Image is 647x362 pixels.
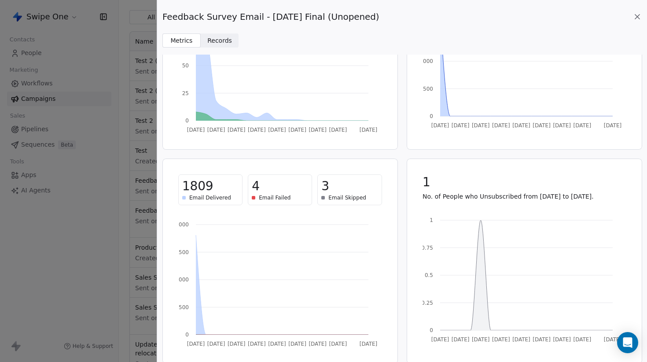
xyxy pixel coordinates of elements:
tspan: [DATE] [492,122,510,129]
tspan: [DATE] [228,341,246,347]
tspan: [DATE] [573,122,591,129]
tspan: 0.5 [424,272,433,278]
span: 4 [252,178,260,194]
tspan: 2000 [175,222,189,228]
span: Feedback Survey Email - [DATE] Final (Unopened) [162,11,379,23]
tspan: 25 [182,90,189,96]
tspan: [DATE] [431,122,449,129]
tspan: 50 [182,63,189,69]
tspan: [DATE] [533,336,551,343]
tspan: [DATE] [553,336,571,343]
tspan: [DATE] [207,127,225,133]
tspan: [DATE] [309,127,327,133]
tspan: [DATE] [248,341,266,347]
tspan: 0 [185,118,189,124]
tspan: [DATE] [603,122,621,129]
span: Email Delivered [189,194,231,201]
tspan: [DATE] [268,341,286,347]
tspan: [DATE] [288,341,306,347]
tspan: 0 [430,113,433,119]
span: 3 [321,178,329,194]
tspan: [DATE] [451,336,469,343]
p: No. of People who Unsubscribed from [DATE] to [DATE]. [423,192,626,201]
tspan: [DATE] [553,122,571,129]
tspan: [DATE] [492,336,510,343]
tspan: 1500 [175,249,189,255]
tspan: 500 [423,86,433,92]
span: 1809 [182,178,213,194]
tspan: [DATE] [187,127,205,133]
tspan: 1000 [175,277,189,283]
tspan: 0.75 [421,245,433,251]
tspan: [DATE] [533,122,551,129]
span: Email Failed [259,194,290,201]
tspan: [DATE] [207,341,225,347]
tspan: [DATE] [360,341,378,347]
span: Email Skipped [328,194,366,201]
tspan: [DATE] [451,122,469,129]
tspan: [DATE] [187,341,205,347]
div: Open Intercom Messenger [617,332,638,353]
tspan: 0.25 [421,300,433,306]
tspan: [DATE] [512,336,530,343]
tspan: [DATE] [228,127,246,133]
tspan: [DATE] [573,336,591,343]
tspan: [DATE] [603,336,621,343]
tspan: [DATE] [431,336,449,343]
tspan: [DATE] [512,122,530,129]
span: 1 [423,174,430,190]
tspan: 0 [430,327,433,333]
tspan: [DATE] [248,127,266,133]
span: Records [207,36,232,45]
tspan: [DATE] [329,341,347,347]
tspan: [DATE] [360,127,378,133]
tspan: [DATE] [288,127,306,133]
tspan: 500 [179,304,189,310]
tspan: 1 [430,217,433,223]
tspan: [DATE] [471,122,489,129]
tspan: 1000 [419,58,433,64]
tspan: [DATE] [329,127,347,133]
tspan: [DATE] [309,341,327,347]
tspan: [DATE] [268,127,286,133]
tspan: [DATE] [471,336,489,343]
tspan: 0 [185,332,189,338]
